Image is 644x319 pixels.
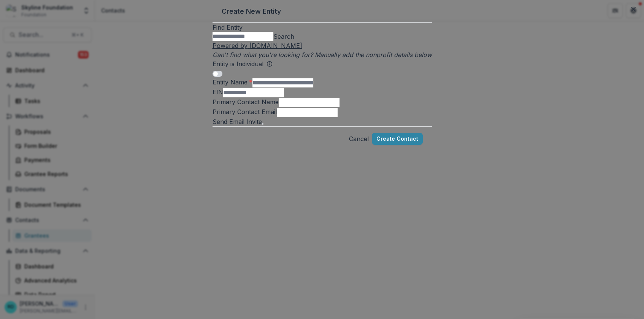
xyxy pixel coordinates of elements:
label: Send Email Invite [213,118,262,125]
button: Cancel [349,133,369,145]
label: Primary Contact Email [213,108,277,116]
button: Close [627,3,639,15]
u: Powered by [213,42,302,49]
label: Entity Name [213,78,252,86]
label: EIN [213,88,223,96]
p: Entity is Individual [213,59,263,68]
label: Find Entity [213,24,243,31]
i: Can't find what you're looking for? Manually add the nonprofit details below [213,51,432,59]
button: Search [273,32,294,41]
button: Create Contact [372,133,423,145]
label: Primary Contact Name [213,98,279,106]
a: [DOMAIN_NAME] [249,42,302,49]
